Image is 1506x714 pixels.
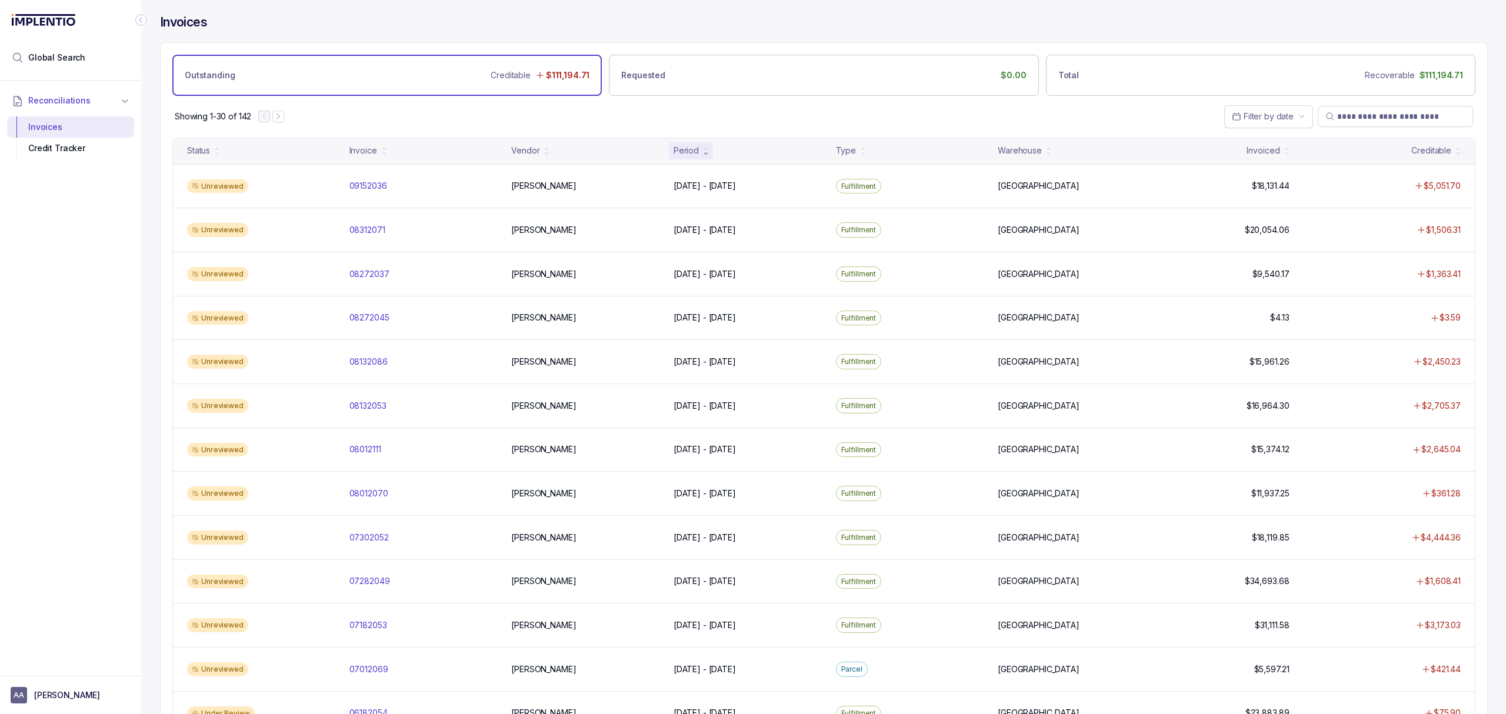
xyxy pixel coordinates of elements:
p: 07012069 [349,663,388,675]
p: Parcel [841,663,862,675]
p: $31,111.58 [1255,619,1290,631]
div: Unreviewed [187,399,248,413]
p: Fulfillment [841,444,877,456]
div: Unreviewed [187,355,248,369]
p: [GEOGRAPHIC_DATA] [998,224,1079,236]
p: 08272045 [349,312,389,323]
div: Remaining page entries [175,111,251,122]
p: 07182053 [349,619,387,631]
p: [DATE] - [DATE] [674,532,736,543]
p: Total [1058,69,1079,81]
p: [GEOGRAPHIC_DATA] [998,663,1079,675]
p: [GEOGRAPHIC_DATA] [998,443,1079,455]
p: [PERSON_NAME] [511,268,576,280]
p: [GEOGRAPHIC_DATA] [998,532,1079,543]
p: [DATE] - [DATE] [674,224,736,236]
div: Invoiced [1247,145,1280,156]
div: Credit Tracker [16,138,125,159]
p: Outstanding [185,69,235,81]
div: Status [187,145,210,156]
div: Unreviewed [187,267,248,281]
p: [PERSON_NAME] [511,400,576,412]
p: $20,054.06 [1245,224,1290,236]
p: [DATE] - [DATE] [674,443,736,455]
div: Type [836,145,856,156]
p: $1,506.31 [1426,224,1461,236]
p: $2,705.37 [1422,400,1461,412]
div: Vendor [511,145,539,156]
p: [GEOGRAPHIC_DATA] [998,268,1079,280]
p: [PERSON_NAME] [511,312,576,323]
p: [PERSON_NAME] [511,356,576,368]
p: 08012111 [349,443,381,455]
button: Next Page [272,111,284,122]
p: [GEOGRAPHIC_DATA] [998,619,1079,631]
div: Unreviewed [187,443,248,457]
p: Fulfillment [841,181,877,192]
p: $421.44 [1431,663,1461,675]
div: Unreviewed [187,575,248,589]
p: $15,961.26 [1250,356,1290,368]
span: Reconciliations [28,95,91,106]
search: Date Range Picker [1232,111,1294,122]
div: Unreviewed [187,618,248,632]
p: 09152036 [349,180,387,192]
button: Reconciliations [7,88,134,114]
p: [DATE] - [DATE] [674,575,736,587]
p: $34,693.68 [1245,575,1290,587]
p: 08012070 [349,488,388,499]
p: [PERSON_NAME] [511,224,576,236]
div: Unreviewed [187,662,248,676]
p: [PERSON_NAME] [511,180,576,192]
p: $9,540.17 [1252,268,1290,280]
p: Recoverable [1365,69,1414,81]
span: Global Search [28,52,85,64]
p: [PERSON_NAME] [511,488,576,499]
div: Unreviewed [187,531,248,545]
p: [PERSON_NAME] [34,689,100,701]
p: [DATE] - [DATE] [674,312,736,323]
p: Fulfillment [841,619,877,631]
div: Warehouse [998,145,1042,156]
p: [GEOGRAPHIC_DATA] [998,180,1079,192]
p: $18,119.85 [1252,532,1290,543]
p: [DATE] - [DATE] [674,356,736,368]
p: Requested [621,69,665,81]
p: $5,051.70 [1424,180,1461,192]
p: Fulfillment [841,532,877,543]
p: [DATE] - [DATE] [674,663,736,675]
p: $4,444.36 [1421,532,1461,543]
p: $18,131.44 [1252,180,1290,192]
p: [GEOGRAPHIC_DATA] [998,488,1079,499]
p: $15,374.12 [1251,443,1290,455]
p: $1,363.41 [1426,268,1461,280]
p: Creditable [491,69,531,81]
p: [DATE] - [DATE] [674,400,736,412]
span: Filter by date [1244,111,1294,121]
p: Fulfillment [841,268,877,280]
div: Collapse Icon [134,13,148,27]
p: [PERSON_NAME] [511,663,576,675]
div: Invoices [16,116,125,138]
p: 08132086 [349,356,388,368]
p: $3.59 [1440,312,1461,323]
p: $5,597.21 [1254,663,1290,675]
p: [GEOGRAPHIC_DATA] [998,400,1079,412]
p: [GEOGRAPHIC_DATA] [998,312,1079,323]
p: $361.28 [1431,488,1461,499]
p: Fulfillment [841,488,877,499]
p: Fulfillment [841,312,877,324]
button: User initials[PERSON_NAME] [11,687,131,703]
p: $1,608.41 [1425,575,1461,587]
p: 08132053 [349,400,387,412]
p: [PERSON_NAME] [511,575,576,587]
p: 08272037 [349,268,389,280]
p: [GEOGRAPHIC_DATA] [998,575,1079,587]
p: $16,964.30 [1247,400,1290,412]
div: Unreviewed [187,311,248,325]
h4: Invoices [160,14,207,31]
p: [DATE] - [DATE] [674,488,736,499]
p: [PERSON_NAME] [511,532,576,543]
p: [DATE] - [DATE] [674,619,736,631]
p: Fulfillment [841,224,877,236]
